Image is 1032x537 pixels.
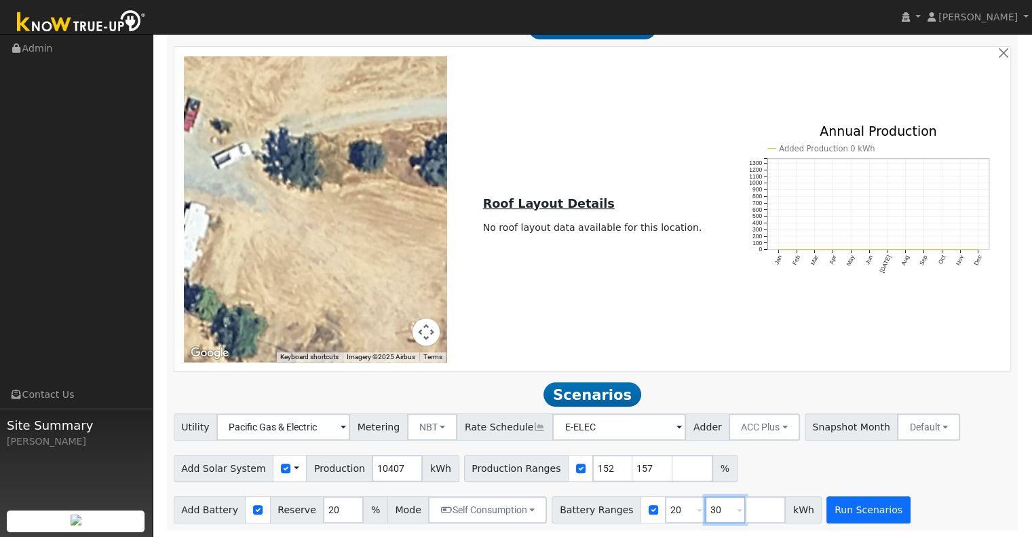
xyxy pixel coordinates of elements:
text: 100 [752,240,763,246]
text: Annual Production [820,124,937,138]
span: Add Solar System [174,455,274,482]
text: 500 [752,213,763,220]
span: kWh [422,455,459,482]
circle: onclick="" [832,248,834,251]
text: 900 [752,187,763,193]
circle: onclick="" [959,248,961,251]
button: NBT [407,413,458,441]
text: Added Production 0 kWh [779,144,875,153]
input: Select a Rate Schedule [552,413,686,441]
text: 0 [759,246,762,253]
circle: onclick="" [795,248,797,251]
circle: onclick="" [777,248,779,251]
span: [PERSON_NAME] [938,12,1018,22]
circle: onclick="" [850,248,852,251]
text: Aug [900,255,911,267]
text: Dec [973,254,984,267]
circle: onclick="" [904,248,906,251]
circle: onclick="" [923,248,925,251]
img: Google [187,344,232,362]
text: Mar [809,255,819,267]
span: Rate Schedule [457,413,553,441]
button: Map camera controls [413,318,440,346]
span: Reserve [270,496,324,523]
a: Terms (opens in new tab) [423,353,442,360]
text: Apr [828,255,838,265]
img: Know True-Up [10,7,153,38]
text: [DATE] [878,255,892,274]
circle: onclick="" [977,248,979,251]
a: Open this area in Google Maps (opens a new window) [187,344,232,362]
span: Utility [174,413,218,441]
circle: onclick="" [868,248,870,251]
text: 700 [752,200,763,206]
text: 1100 [749,173,762,180]
span: kWh [785,496,822,523]
text: 600 [752,206,763,213]
span: Imagery ©2025 Airbus [347,353,415,360]
td: No roof layout data available for this location. [480,218,704,237]
u: Roof Layout Details [483,197,615,210]
text: May [845,254,856,267]
circle: onclick="" [886,248,888,251]
span: Adder [685,413,729,441]
text: 1000 [749,180,762,187]
span: Production Ranges [464,455,569,482]
circle: onclick="" [941,248,943,251]
button: ACC Plus [729,413,800,441]
text: Nov [955,254,966,267]
span: Add Battery [174,496,246,523]
text: Sep [918,255,929,267]
text: Feb [791,255,801,267]
button: Self Consumption [428,496,547,523]
span: Battery Ranges [552,496,641,523]
circle: onclick="" [814,248,816,251]
button: Keyboard shortcuts [280,352,339,362]
span: % [363,496,387,523]
text: 1200 [749,166,762,173]
button: Default [897,413,960,441]
span: % [712,455,737,482]
span: Production [306,455,372,482]
img: retrieve [71,515,81,525]
text: 300 [752,227,763,234]
span: Mode [387,496,429,523]
span: Scenarios [543,382,641,407]
text: 400 [752,220,763,227]
span: Metering [349,413,408,441]
text: 1300 [749,160,762,166]
text: 800 [752,193,763,200]
button: Run Scenarios [826,496,910,523]
input: Select a Utility [216,413,350,441]
span: Site Summary [7,416,145,434]
div: [PERSON_NAME] [7,434,145,449]
text: Jan [773,255,783,266]
text: 200 [752,233,763,240]
text: Oct [937,254,947,265]
span: Snapshot Month [805,413,898,441]
text: Jun [864,255,874,266]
